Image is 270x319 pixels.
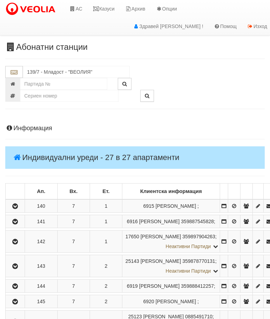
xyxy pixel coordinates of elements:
[122,255,220,277] td: ;
[252,184,263,200] td: : No sort applied, sorting is disabled
[228,184,240,200] td: : No sort applied, sorting is disabled
[37,188,45,194] b: Ап.
[105,263,108,269] span: 2
[122,295,220,308] td: ;
[57,199,90,213] td: 7
[181,219,214,224] span: 359887545828
[6,184,25,200] td: : No sort applied, sorting is disabled
[5,125,265,132] h4: Информация
[105,239,108,244] span: 1
[5,146,265,169] h4: Индивидуални уреди - 27 в 27 апартаменти
[220,184,228,200] td: : No sort applied, sorting is disabled
[57,255,90,277] td: 7
[143,299,154,304] span: Партида №
[25,295,57,308] td: 145
[240,184,252,200] td: : No sort applied, sorting is disabled
[25,280,57,293] td: 144
[105,219,108,224] span: 1
[143,203,154,209] span: Партида №
[90,184,122,200] td: Ет.: No sort applied, sorting is disabled
[103,188,110,194] b: Ет.
[122,280,220,293] td: ;
[57,184,90,200] td: Вх.: No sort applied, sorting is disabled
[166,268,211,274] span: Неактивни Партиди
[5,2,59,16] img: VeoliaLogo.png
[122,231,220,253] td: ;
[105,203,108,209] span: 1
[57,280,90,293] td: 7
[128,18,208,35] a: Здравей [PERSON_NAME] !
[25,199,57,213] td: 140
[166,244,211,249] span: Неактивни Партиди
[122,215,220,228] td: ;
[25,184,57,200] td: Ап.: No sort applied, sorting is disabled
[105,299,108,304] span: 2
[127,283,138,289] span: Партида №
[105,283,108,289] span: 2
[127,219,138,224] span: Партида №
[141,234,181,239] span: [PERSON_NAME]
[5,42,265,52] h3: Абонатни станции
[122,184,220,200] td: Клиентска информация: No sort applied, sorting is disabled
[182,258,215,264] span: 359878770131
[23,66,130,78] input: Абонатна станция
[20,78,107,90] input: Партида №
[208,18,242,35] a: Помощ
[20,90,118,102] input: Сериен номер
[181,283,214,289] span: 359888412257
[139,283,180,289] span: [PERSON_NAME]
[126,234,139,239] span: Партида №
[57,231,90,253] td: 7
[141,258,181,264] span: [PERSON_NAME]
[156,203,196,209] span: [PERSON_NAME]
[70,188,78,194] b: Вх.
[182,234,215,239] span: 359897904263
[25,215,57,228] td: 141
[139,219,180,224] span: [PERSON_NAME]
[156,299,196,304] span: [PERSON_NAME]
[25,231,57,253] td: 142
[57,295,90,308] td: 7
[140,188,202,194] b: Клиентска информация
[126,258,139,264] span: Партида №
[122,199,220,213] td: ;
[25,255,57,277] td: 143
[57,215,90,228] td: 7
